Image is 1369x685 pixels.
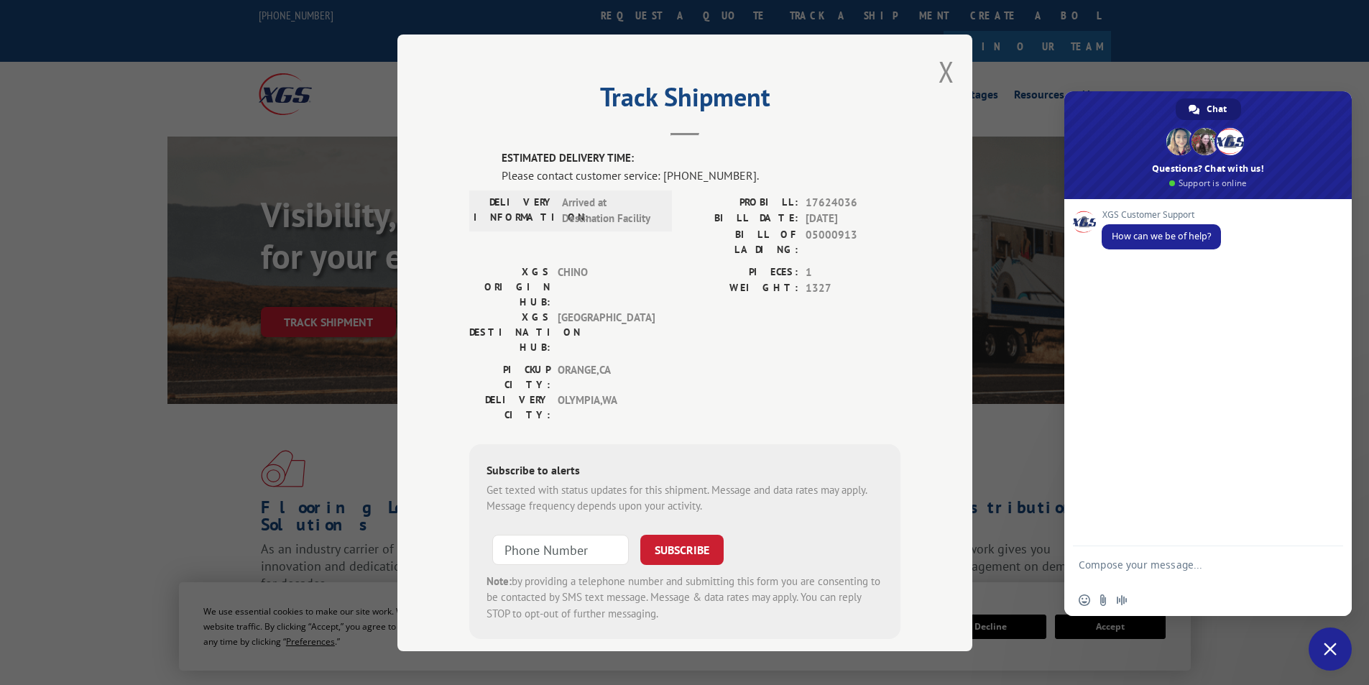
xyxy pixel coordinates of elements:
textarea: Compose your message... [1079,558,1306,584]
span: Chat [1207,98,1227,120]
div: Subscribe to alerts [487,461,883,482]
span: XGS Customer Support [1102,210,1221,220]
label: PROBILL: [685,194,798,211]
span: Send a file [1097,594,1109,606]
strong: Note: [487,574,512,587]
span: ORANGE , CA [558,362,655,392]
span: Audio message [1116,594,1128,606]
div: Please contact customer service: [PHONE_NUMBER]. [502,166,900,183]
span: 1327 [806,280,900,297]
label: PIECES: [685,264,798,280]
label: DELIVERY INFORMATION: [474,194,555,226]
span: Insert an emoji [1079,594,1090,606]
div: Chat [1176,98,1241,120]
div: Get texted with status updates for this shipment. Message and data rates may apply. Message frequ... [487,482,883,514]
div: Close chat [1309,627,1352,671]
label: BILL DATE: [685,211,798,227]
input: Phone Number [492,534,629,564]
label: WEIGHT: [685,280,798,297]
span: How can we be of help? [1112,230,1211,242]
button: Close modal [939,52,954,91]
label: XGS DESTINATION HUB: [469,309,550,354]
span: 05000913 [806,226,900,257]
label: ESTIMATED DELIVERY TIME: [502,150,900,167]
div: by providing a telephone number and submitting this form you are consenting to be contacted by SM... [487,573,883,622]
label: XGS ORIGIN HUB: [469,264,550,309]
span: 1 [806,264,900,280]
label: DELIVERY CITY: [469,392,550,422]
button: SUBSCRIBE [640,534,724,564]
h2: Track Shipment [469,87,900,114]
span: OLYMPIA , WA [558,392,655,422]
span: CHINO [558,264,655,309]
span: Arrived at Destination Facility [562,194,659,226]
span: [DATE] [806,211,900,227]
span: [GEOGRAPHIC_DATA] [558,309,655,354]
span: 17624036 [806,194,900,211]
label: PICKUP CITY: [469,362,550,392]
label: BILL OF LADING: [685,226,798,257]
